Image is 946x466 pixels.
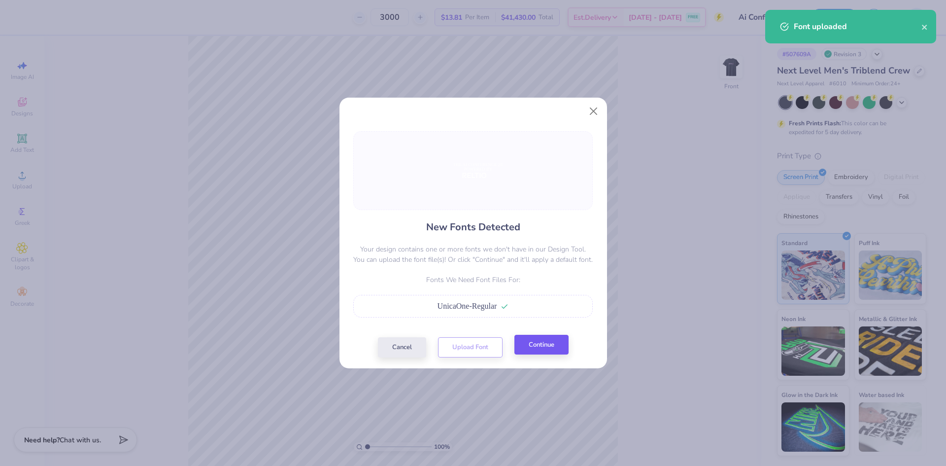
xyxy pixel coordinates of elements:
[514,335,569,355] button: Continue
[794,21,921,33] div: Font uploaded
[353,244,593,265] p: Your design contains one or more fonts we don't have in our Design Tool. You can upload the font ...
[584,102,603,121] button: Close
[426,220,520,234] h4: New Fonts Detected
[378,337,426,358] button: Cancel
[921,21,928,33] button: close
[353,275,593,285] p: Fonts We Need Font Files For:
[438,302,497,310] span: UnicaOne-Regular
